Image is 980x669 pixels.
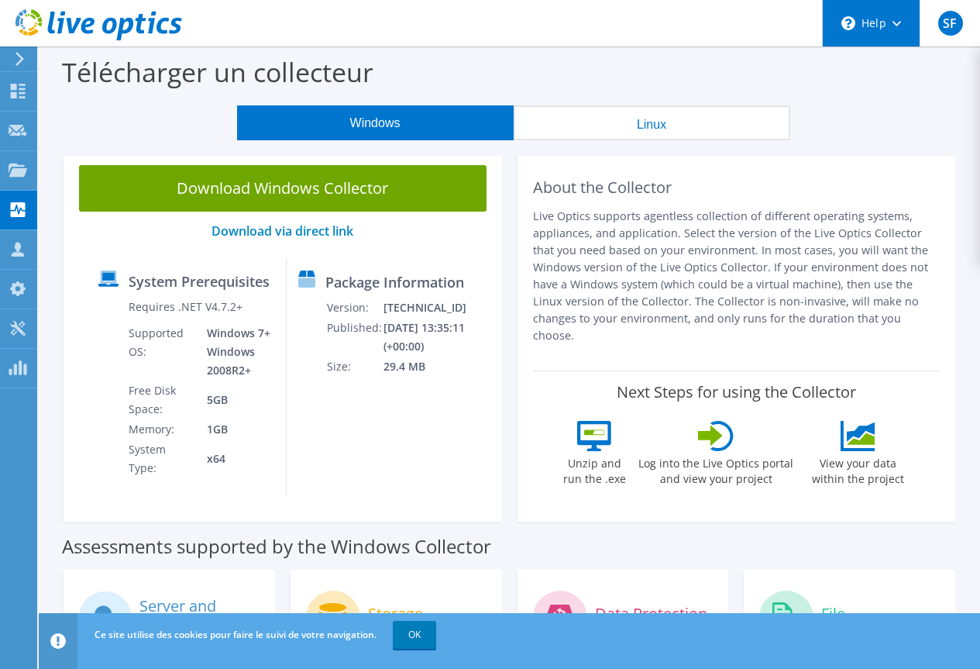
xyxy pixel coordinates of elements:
label: Requires .NET V4.7.2+ [129,299,242,315]
label: System Prerequisites [129,274,270,289]
a: Download Windows Collector [79,165,487,212]
label: Assessments supported by the Windows Collector [62,539,491,554]
td: [TECHNICAL_ID] [383,298,495,318]
label: Télécharger un collecteur [62,54,373,90]
td: [DATE] 13:35:11 (+00:00) [383,318,495,357]
button: Windows [237,105,514,140]
label: Log into the Live Optics portal and view your project [638,451,794,487]
label: Server and Cloud [139,598,259,629]
td: x64 [195,440,273,478]
a: Download via direct link [211,222,353,240]
label: Data Protection [595,606,707,622]
h2: About the Collector [533,178,940,197]
td: System Type: [128,440,196,478]
p: Live Optics supports agentless collection of different operating systems, appliances, and applica... [533,208,940,344]
td: Version: [326,298,383,318]
td: Size: [326,357,383,377]
label: Package Information [325,274,464,290]
label: File [821,606,845,622]
td: Free Disk Space: [128,381,196,419]
svg: \n [841,16,855,30]
td: Memory: [128,419,196,440]
label: View your data within the project [802,451,913,487]
td: Published: [326,318,383,357]
label: Unzip and run the .exe [559,451,630,487]
span: Ce site utilise des cookies pour faire le suivi de votre navigation. [95,628,377,641]
button: Linux [514,105,790,140]
td: Supported OS: [128,323,196,381]
label: Next Steps for using the Collector [617,383,856,402]
a: OK [393,621,436,649]
td: 1GB [195,419,273,440]
td: 5GB [195,381,273,419]
td: 29.4 MB [383,357,495,377]
label: Storage [368,606,423,622]
span: SF [938,11,963,36]
td: Windows 7+ Windows 2008R2+ [195,323,273,381]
